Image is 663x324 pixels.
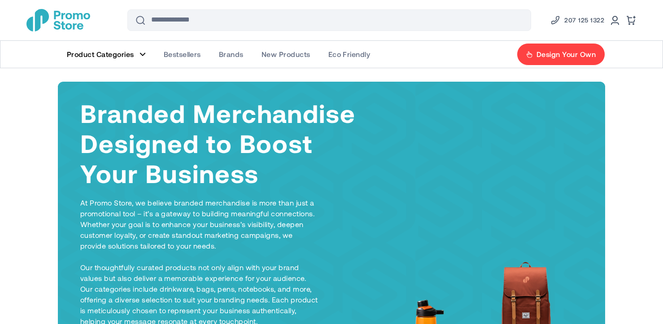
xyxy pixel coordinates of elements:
a: Eco Friendly [319,41,379,68]
span: Product Categories [67,50,134,59]
a: Product Categories [58,41,155,68]
span: Bestsellers [164,50,201,59]
a: Brands [210,41,253,68]
a: Bestsellers [155,41,210,68]
span: New Products [262,50,310,59]
img: Promotional Merchandise [26,9,90,31]
a: Phone [550,15,604,26]
a: store logo [26,9,90,31]
span: Brands [219,50,244,59]
a: New Products [253,41,319,68]
a: Design Your Own [517,43,605,66]
span: Design Your Own [537,50,596,59]
span: Eco Friendly [328,50,371,59]
button: Search [130,9,151,31]
span: 207 125 1322 [564,15,604,26]
h1: Branded Merchandise Designed to Boost Your Business [80,98,357,188]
